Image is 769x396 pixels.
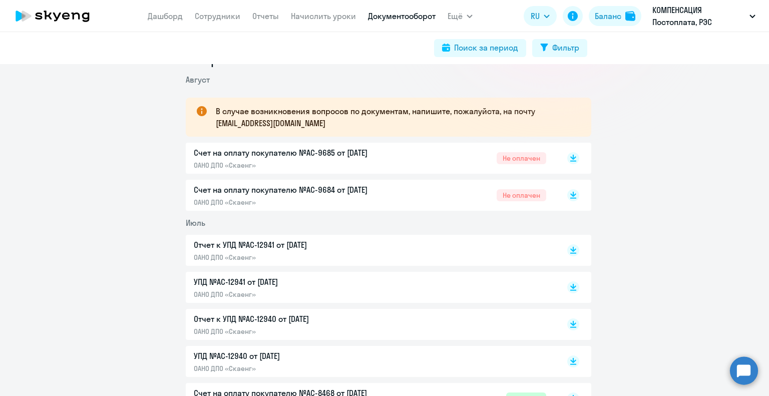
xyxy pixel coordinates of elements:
a: Документооборот [368,11,436,21]
p: В случае возникновения вопросов по документам, напишите, пожалуйста, на почту [EMAIL_ADDRESS][DOM... [216,105,573,129]
a: Сотрудники [195,11,240,21]
div: Фильтр [552,42,579,54]
p: УПД №AC-12941 от [DATE] [194,276,404,288]
p: Отчет к УПД №AC-12940 от [DATE] [194,313,404,325]
span: Август [186,75,210,85]
img: balance [625,11,635,21]
p: ОАНО ДПО «Скаенг» [194,198,404,207]
a: УПД №AC-12940 от [DATE]ОАНО ДПО «Скаенг» [194,350,546,373]
button: Фильтр [532,39,587,57]
span: Не оплачен [497,189,546,201]
a: Отчеты [252,11,279,21]
span: Не оплачен [497,152,546,164]
a: Начислить уроки [291,11,356,21]
button: КОМПЕНСАЦИЯ Постоплата, РЭС ИНЖИНИРИНГ, ООО [647,4,760,28]
a: Отчет к УПД №AC-12941 от [DATE]ОАНО ДПО «Скаенг» [194,239,546,262]
a: Дашборд [148,11,183,21]
a: Счет на оплату покупателю №AC-9684 от [DATE]ОАНО ДПО «Скаенг»Не оплачен [194,184,546,207]
p: ОАНО ДПО «Скаенг» [194,253,404,262]
span: RU [531,10,540,22]
p: ОАНО ДПО «Скаенг» [194,327,404,336]
button: RU [524,6,557,26]
p: ОАНО ДПО «Скаенг» [194,161,404,170]
button: Балансbalance [589,6,641,26]
p: КОМПЕНСАЦИЯ Постоплата, РЭС ИНЖИНИРИНГ, ООО [652,4,745,28]
p: УПД №AC-12940 от [DATE] [194,350,404,362]
p: ОАНО ДПО «Скаенг» [194,364,404,373]
span: Июль [186,218,205,228]
p: ОАНО ДПО «Скаенг» [194,290,404,299]
p: Счет на оплату покупателю №AC-9685 от [DATE] [194,147,404,159]
a: УПД №AC-12941 от [DATE]ОАНО ДПО «Скаенг» [194,276,546,299]
a: Отчет к УПД №AC-12940 от [DATE]ОАНО ДПО «Скаенг» [194,313,546,336]
p: Счет на оплату покупателю №AC-9684 от [DATE] [194,184,404,196]
button: Поиск за период [434,39,526,57]
span: Ещё [448,10,463,22]
a: Счет на оплату покупателю №AC-9685 от [DATE]ОАНО ДПО «Скаенг»Не оплачен [194,147,546,170]
button: Ещё [448,6,473,26]
p: Отчет к УПД №AC-12941 от [DATE] [194,239,404,251]
div: Баланс [595,10,621,22]
div: Поиск за период [454,42,518,54]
